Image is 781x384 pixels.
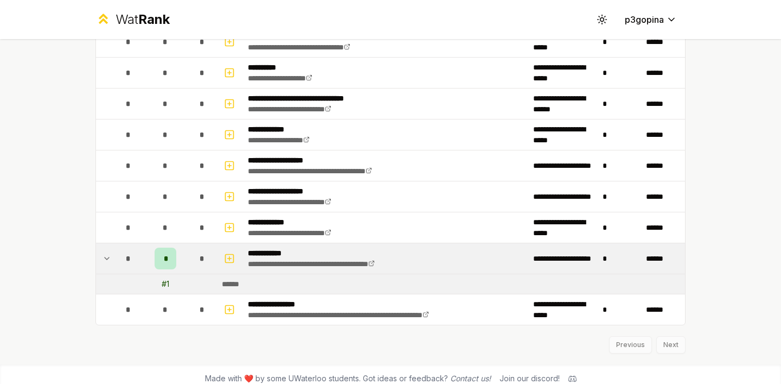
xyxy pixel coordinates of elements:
a: WatRank [95,11,170,28]
span: Made with ❤️ by some UWaterloo students. Got ideas or feedback? [205,373,491,384]
span: Rank [138,11,170,27]
div: # 1 [162,279,169,289]
div: Wat [116,11,170,28]
button: p3gopina [616,10,686,29]
a: Contact us! [450,374,491,383]
div: Join our discord! [500,373,560,384]
span: p3gopina [625,13,664,26]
